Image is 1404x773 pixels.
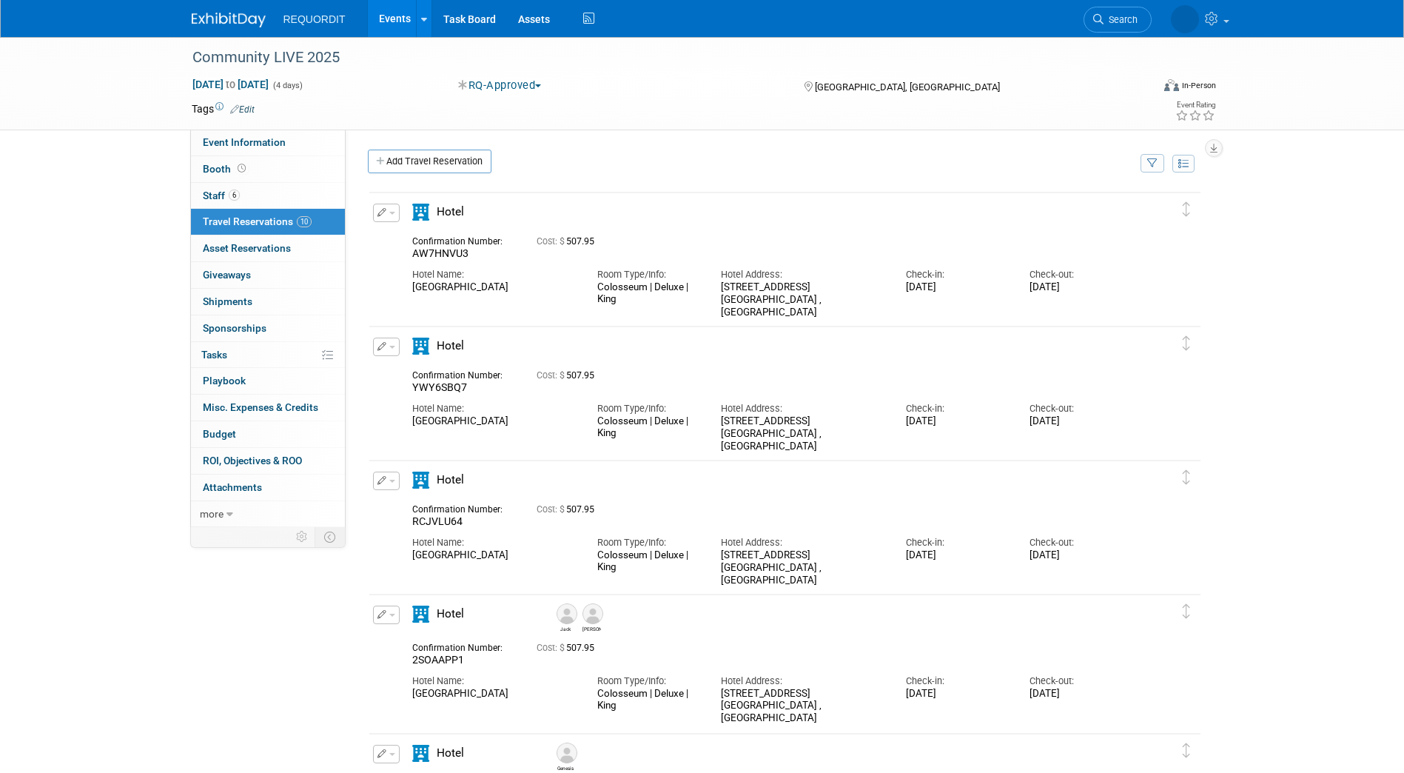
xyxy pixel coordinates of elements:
[815,81,1000,93] span: [GEOGRAPHIC_DATA], [GEOGRAPHIC_DATA]
[297,216,312,227] span: 10
[582,603,603,624] img: Stephanie Roberts
[597,536,699,549] div: Room Type/Info:
[1084,7,1152,33] a: Search
[597,549,699,573] div: Colosseum | Deluxe | King
[412,472,429,489] i: Hotel
[721,549,884,586] div: [STREET_ADDRESS] [GEOGRAPHIC_DATA] , [GEOGRAPHIC_DATA]
[191,342,345,368] a: Tasks
[721,536,884,549] div: Hotel Address:
[437,746,464,760] span: Hotel
[906,415,1007,428] div: [DATE]
[1064,77,1217,99] div: Event Format
[1030,281,1131,294] div: [DATE]
[1030,402,1131,415] div: Check-out:
[203,322,266,334] span: Sponsorships
[203,375,246,386] span: Playbook
[906,688,1007,700] div: [DATE]
[537,236,566,247] span: Cost: $
[553,743,579,772] div: Genesis Brown
[412,500,514,515] div: Confirmation Number:
[203,428,236,440] span: Budget
[557,624,575,632] div: Jack Roberts
[437,205,464,218] span: Hotel
[230,104,255,115] a: Edit
[1181,80,1216,91] div: In-Person
[537,643,600,653] span: 507.95
[412,638,514,654] div: Confirmation Number:
[1183,202,1190,217] i: Click and drag to move item
[721,281,884,318] div: [STREET_ADDRESS] [GEOGRAPHIC_DATA] , [GEOGRAPHIC_DATA]
[412,515,463,527] span: RCJVLU64
[191,289,345,315] a: Shipments
[224,78,238,90] span: to
[437,473,464,486] span: Hotel
[200,508,224,520] span: more
[412,536,575,549] div: Hotel Name:
[412,402,575,415] div: Hotel Name:
[203,269,251,281] span: Giveaways
[203,190,240,201] span: Staff
[203,295,252,307] span: Shipments
[1171,5,1199,33] img: Lexie Buckley
[537,504,600,515] span: 507.95
[191,235,345,261] a: Asset Reservations
[1183,604,1190,619] i: Click and drag to move item
[557,743,577,763] img: Genesis Brown
[203,215,312,227] span: Travel Reservations
[191,262,345,288] a: Giveaways
[906,675,1007,688] div: Check-in:
[1183,470,1190,485] i: Click and drag to move item
[597,281,699,305] div: Colosseum | Deluxe | King
[229,190,240,201] span: 6
[203,242,291,254] span: Asset Reservations
[203,136,286,148] span: Event Information
[412,268,575,281] div: Hotel Name:
[272,81,303,90] span: (4 days)
[437,339,464,352] span: Hotel
[203,163,249,175] span: Booth
[1164,79,1179,91] img: Format-Inperson.png
[557,603,577,624] img: Jack Roberts
[906,549,1007,562] div: [DATE]
[553,603,579,632] div: Jack Roberts
[191,130,345,155] a: Event Information
[191,368,345,394] a: Playbook
[412,232,514,247] div: Confirmation Number:
[203,455,302,466] span: ROI, Objectives & ROO
[537,504,566,515] span: Cost: $
[412,281,575,294] div: [GEOGRAPHIC_DATA]
[201,349,227,361] span: Tasks
[721,402,884,415] div: Hotel Address:
[412,247,468,259] span: AW7HNVU3
[721,268,884,281] div: Hotel Address:
[191,501,345,527] a: more
[906,281,1007,294] div: [DATE]
[191,448,345,474] a: ROI, Objectives & ROO
[192,78,269,91] span: [DATE] [DATE]
[453,78,547,93] button: RQ-Approved
[412,606,429,623] i: Hotel
[412,204,429,221] i: Hotel
[1030,268,1131,281] div: Check-out:
[412,688,575,700] div: [GEOGRAPHIC_DATA]
[1183,336,1190,351] i: Click and drag to move item
[906,268,1007,281] div: Check-in:
[412,675,575,688] div: Hotel Name:
[187,44,1129,71] div: Community LIVE 2025
[191,209,345,235] a: Travel Reservations10
[1030,549,1131,562] div: [DATE]
[412,549,575,562] div: [GEOGRAPHIC_DATA]
[579,603,605,632] div: Stephanie Roberts
[597,268,699,281] div: Room Type/Info:
[1175,101,1215,109] div: Event Rating
[412,745,429,762] i: Hotel
[192,13,266,27] img: ExhibitDay
[289,527,315,546] td: Personalize Event Tab Strip
[582,624,601,632] div: Stephanie Roberts
[191,183,345,209] a: Staff6
[597,675,699,688] div: Room Type/Info:
[597,415,699,439] div: Colosseum | Deluxe | King
[537,643,566,653] span: Cost: $
[537,370,566,381] span: Cost: $
[412,415,575,428] div: [GEOGRAPHIC_DATA]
